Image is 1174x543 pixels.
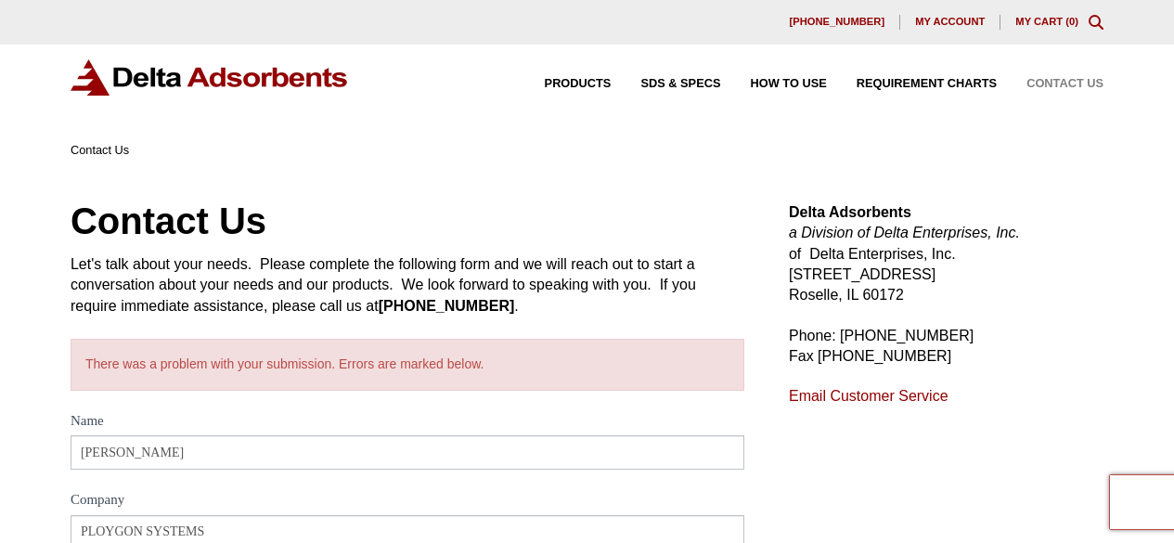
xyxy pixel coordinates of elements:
[789,326,1103,368] p: Phone: [PHONE_NUMBER] Fax [PHONE_NUMBER]
[379,298,515,314] strong: [PHONE_NUMBER]
[1089,15,1103,30] div: Toggle Modal Content
[790,17,885,27] span: [PHONE_NUMBER]
[71,202,744,239] h1: Contact Us
[900,15,1000,30] a: My account
[720,78,826,90] a: How to Use
[915,17,985,27] span: My account
[1069,16,1075,27] span: 0
[827,78,997,90] a: Requirement Charts
[71,254,744,317] div: Let's talk about your needs. Please complete the following form and we will reach out to start a ...
[71,143,129,157] span: Contact Us
[515,78,612,90] a: Products
[857,78,997,90] span: Requirement Charts
[71,488,744,515] label: Company
[775,15,901,30] a: [PHONE_NUMBER]
[789,225,1020,240] em: a Division of Delta Enterprises, Inc.
[71,339,744,391] div: There was a problem with your submission. Errors are marked below.
[750,78,826,90] span: How to Use
[1015,16,1078,27] a: My Cart (0)
[640,78,720,90] span: SDS & SPECS
[789,204,911,220] strong: Delta Adsorbents
[789,388,948,404] a: Email Customer Service
[611,78,720,90] a: SDS & SPECS
[1026,78,1103,90] span: Contact Us
[71,59,349,96] img: Delta Adsorbents
[997,78,1103,90] a: Contact Us
[545,78,612,90] span: Products
[71,409,744,436] label: Name
[789,202,1103,306] p: of Delta Enterprises, Inc. [STREET_ADDRESS] Roselle, IL 60172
